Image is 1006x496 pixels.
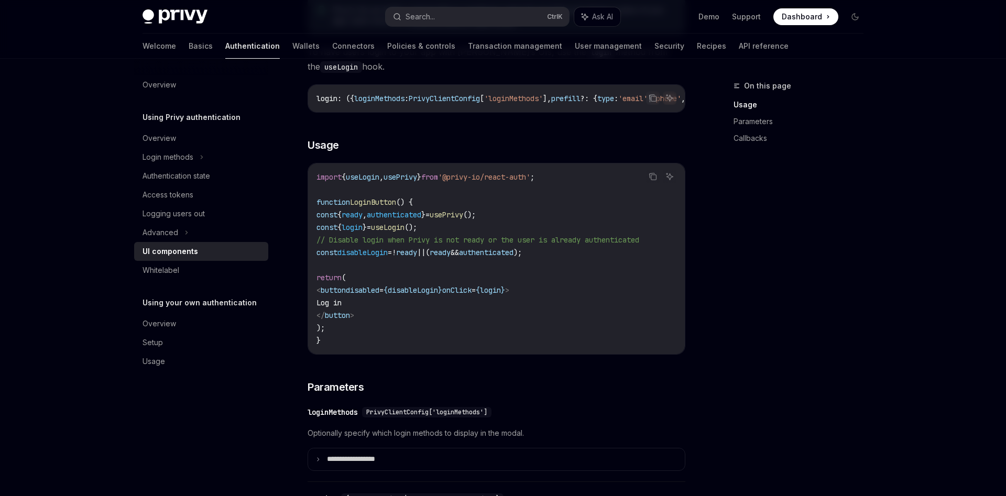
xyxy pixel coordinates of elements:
[425,210,430,219] span: =
[308,380,364,394] span: Parameters
[346,172,379,182] span: useLogin
[316,248,337,257] span: const
[143,207,205,220] div: Logging users out
[438,172,530,182] span: '@privy-io/react-auth'
[308,407,358,417] div: loginMethods
[363,223,367,232] span: }
[316,94,337,103] span: login
[744,80,791,92] span: On this page
[143,336,163,349] div: Setup
[592,12,613,22] span: Ask AI
[346,285,379,295] span: disabled
[773,8,838,25] a: Dashboard
[739,34,789,59] a: API reference
[308,138,339,152] span: Usage
[384,172,417,182] span: usePrivy
[354,94,404,103] span: loginMethods
[404,94,409,103] span: :
[530,172,534,182] span: ;
[646,170,660,183] button: Copy the contents from the code block
[392,248,396,257] span: !
[847,8,863,25] button: Toggle dark mode
[337,210,342,219] span: {
[421,210,425,219] span: }
[396,197,413,207] span: () {
[134,167,268,185] a: Authentication state
[367,223,371,232] span: =
[342,172,346,182] span: {
[476,285,480,295] span: {
[618,94,648,103] span: 'email'
[681,94,685,103] span: ,
[575,34,642,59] a: User management
[425,248,430,257] span: (
[384,285,388,295] span: {
[316,172,342,182] span: import
[337,94,354,103] span: : ({
[574,7,620,26] button: Ask AI
[342,223,363,232] span: login
[421,172,438,182] span: from
[734,130,872,147] a: Callbacks
[316,235,639,245] span: // Disable login when Privy is not ready or the user is already authenticated
[663,91,676,105] button: Ask AI
[379,172,384,182] span: ,
[417,248,425,257] span: ||
[363,210,367,219] span: ,
[597,94,614,103] span: type
[371,223,404,232] span: useLogin
[321,285,346,295] span: button
[134,204,268,223] a: Logging users out
[308,427,685,439] span: Optionally specify which login methods to display in the modal.
[189,34,213,59] a: Basics
[143,34,176,59] a: Welcome
[484,94,543,103] span: 'loginMethods'
[438,285,442,295] span: }
[442,285,472,295] span: onClick
[134,333,268,352] a: Setup
[386,7,569,26] button: Search...CtrlK
[387,34,455,59] a: Policies & controls
[472,285,476,295] span: =
[581,94,597,103] span: ?: {
[734,96,872,113] a: Usage
[406,10,435,23] div: Search...
[388,285,438,295] span: disableLogin
[404,223,417,232] span: ();
[646,91,660,105] button: Copy the contents from the code block
[225,34,280,59] a: Authentication
[782,12,822,22] span: Dashboard
[316,311,325,320] span: </
[417,172,421,182] span: }
[350,311,354,320] span: >
[367,210,421,219] span: authenticated
[501,285,505,295] span: }
[143,264,179,277] div: Whitelabel
[316,323,325,333] span: );
[468,34,562,59] a: Transaction management
[409,94,480,103] span: PrivyClientConfig
[698,12,719,22] a: Demo
[654,34,684,59] a: Security
[505,285,509,295] span: >
[396,248,417,257] span: ready
[463,210,476,219] span: ();
[134,352,268,371] a: Usage
[430,248,451,257] span: ready
[480,285,501,295] span: login
[143,355,165,368] div: Usage
[379,285,384,295] span: =
[342,273,346,282] span: (
[134,242,268,261] a: UI components
[732,12,761,22] a: Support
[337,223,342,232] span: {
[734,113,872,130] a: Parameters
[143,189,193,201] div: Access tokens
[134,75,268,94] a: Overview
[308,45,685,74] span: To have users login to your app with [PERSON_NAME]’s UIs, use the method from the hook.
[316,336,321,345] span: }
[143,132,176,145] div: Overview
[316,273,342,282] span: return
[143,245,198,258] div: UI components
[134,129,268,148] a: Overview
